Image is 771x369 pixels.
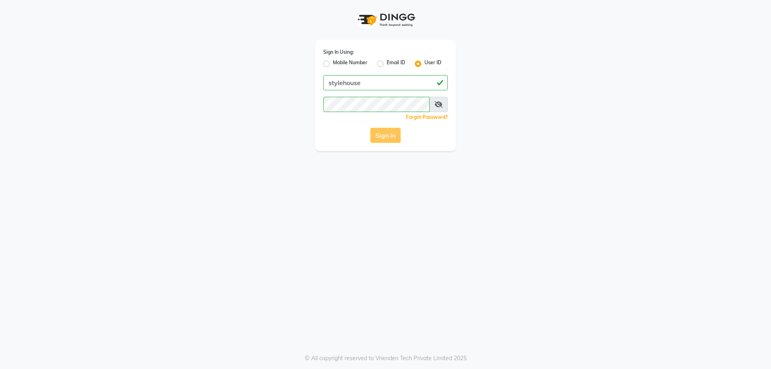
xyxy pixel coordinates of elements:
input: Username [323,97,430,112]
label: Email ID [387,59,405,69]
label: User ID [424,59,441,69]
label: Mobile Number [333,59,367,69]
a: Forgot Password? [406,114,448,120]
input: Username [323,75,448,90]
img: logo1.svg [353,8,418,32]
label: Sign In Using: [323,49,354,56]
